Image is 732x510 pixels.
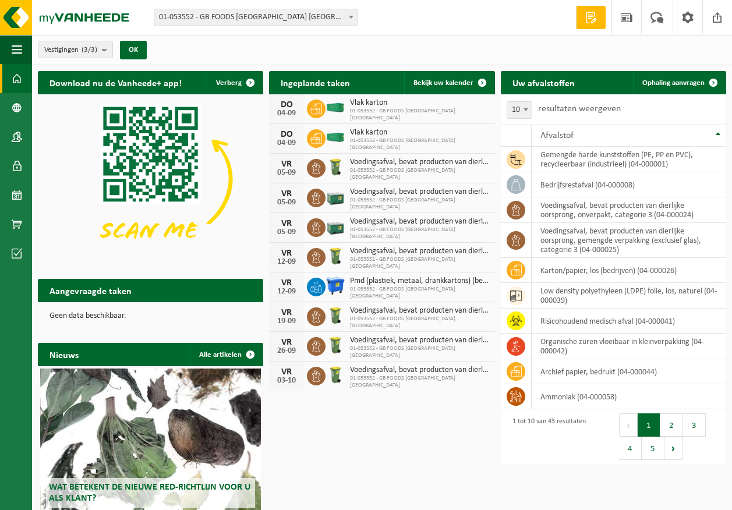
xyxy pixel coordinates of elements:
[275,139,298,147] div: 04-09
[38,343,90,366] h2: Nieuws
[38,94,263,264] img: Download de VHEPlus App
[350,108,489,122] span: 01-053552 - GB FOODS [GEOGRAPHIC_DATA] [GEOGRAPHIC_DATA]
[532,309,726,334] td: risicohoudend medisch afval (04-000041)
[507,102,532,118] span: 10
[275,130,298,139] div: DO
[350,375,489,389] span: 01-053552 - GB FOODS [GEOGRAPHIC_DATA] [GEOGRAPHIC_DATA]
[532,384,726,409] td: ammoniak (04-000058)
[326,102,345,113] img: HK-XC-40-GN-00
[44,41,97,59] span: Vestigingen
[404,71,494,94] a: Bekijk uw kalender
[82,46,97,54] count: (3/3)
[326,365,345,385] img: WB-0140-HPE-GN-50
[532,197,726,223] td: voedingsafval, bevat producten van dierlijke oorsprong, onverpakt, categorie 3 (04-000024)
[275,338,298,347] div: VR
[532,283,726,309] td: low density polyethyleen (LDPE) folie, los, naturel (04-000039)
[350,98,489,108] span: Vlak karton
[413,79,473,87] span: Bekijk uw kalender
[326,276,345,296] img: WB-1100-HPE-BE-01
[350,167,489,181] span: 01-053552 - GB FOODS [GEOGRAPHIC_DATA] [GEOGRAPHIC_DATA]
[275,347,298,355] div: 26-09
[619,413,638,437] button: Previous
[507,412,586,461] div: 1 tot 10 van 43 resultaten
[207,71,262,94] button: Verberg
[664,437,683,460] button: Next
[633,71,725,94] a: Ophaling aanvragen
[275,169,298,177] div: 05-09
[38,279,143,302] h2: Aangevraagde taken
[275,288,298,296] div: 12-09
[540,131,574,140] span: Afvalstof
[49,483,250,503] span: Wat betekent de nieuwe RED-richtlijn voor u als klant?
[326,187,345,207] img: PB-LB-0680-HPE-GN-01
[269,71,362,94] h2: Ingeplande taken
[275,278,298,288] div: VR
[619,437,642,460] button: 4
[350,137,489,151] span: 01-053552 - GB FOODS [GEOGRAPHIC_DATA] [GEOGRAPHIC_DATA]
[532,359,726,384] td: archief papier, bedrukt (04-000044)
[190,343,262,366] a: Alle artikelen
[275,189,298,199] div: VR
[350,336,489,345] span: Voedingsafval, bevat producten van dierlijke oorsprong, onverpakt, categorie 3
[532,258,726,283] td: karton/papier, los (bedrijven) (04-000026)
[660,413,683,437] button: 2
[350,197,489,211] span: 01-053552 - GB FOODS [GEOGRAPHIC_DATA] [GEOGRAPHIC_DATA]
[532,223,726,258] td: voedingsafval, bevat producten van dierlijke oorsprong, gemengde verpakking (exclusief glas), cat...
[350,158,489,167] span: Voedingsafval, bevat producten van dierlijke oorsprong, onverpakt, categorie 3
[350,306,489,316] span: Voedingsafval, bevat producten van dierlijke oorsprong, onverpakt, categorie 3
[275,308,298,317] div: VR
[532,172,726,197] td: bedrijfsrestafval (04-000008)
[38,71,193,94] h2: Download nu de Vanheede+ app!
[154,9,358,26] span: 01-053552 - GB FOODS BELGIUM NV - PUURS-SINT-AMANDS
[538,104,621,114] label: resultaten weergeven
[350,247,489,256] span: Voedingsafval, bevat producten van dierlijke oorsprong, onverpakt, categorie 3
[350,366,489,375] span: Voedingsafval, bevat producten van dierlijke oorsprong, onverpakt, categorie 3
[326,132,345,143] img: HK-XC-40-GN-00
[532,334,726,359] td: organische zuren vloeibaar in kleinverpakking (04-000042)
[275,228,298,236] div: 05-09
[275,109,298,118] div: 04-09
[275,160,298,169] div: VR
[49,312,252,320] p: Geen data beschikbaar.
[350,277,489,286] span: Pmd (plastiek, metaal, drankkartons) (bedrijven)
[326,335,345,355] img: WB-0140-HPE-GN-50
[326,246,345,266] img: WB-0140-HPE-GN-50
[350,217,489,226] span: Voedingsafval, bevat producten van dierlijke oorsprong, glazen verpakking, categ...
[38,41,113,58] button: Vestigingen(3/3)
[638,413,660,437] button: 1
[642,437,664,460] button: 5
[275,100,298,109] div: DO
[275,317,298,325] div: 19-09
[154,9,357,26] span: 01-053552 - GB FOODS BELGIUM NV - PUURS-SINT-AMANDS
[275,199,298,207] div: 05-09
[275,367,298,377] div: VR
[350,286,489,300] span: 01-053552 - GB FOODS [GEOGRAPHIC_DATA] [GEOGRAPHIC_DATA]
[275,219,298,228] div: VR
[350,226,489,240] span: 01-053552 - GB FOODS [GEOGRAPHIC_DATA] [GEOGRAPHIC_DATA]
[120,41,147,59] button: OK
[350,316,489,330] span: 01-053552 - GB FOODS [GEOGRAPHIC_DATA] [GEOGRAPHIC_DATA]
[683,413,706,437] button: 3
[642,79,705,87] span: Ophaling aanvragen
[275,258,298,266] div: 12-09
[507,101,532,119] span: 10
[350,256,489,270] span: 01-053552 - GB FOODS [GEOGRAPHIC_DATA] [GEOGRAPHIC_DATA]
[326,157,345,177] img: WB-0140-HPE-GN-50
[350,128,489,137] span: Vlak karton
[275,249,298,258] div: VR
[216,79,242,87] span: Verberg
[326,306,345,325] img: WB-0140-HPE-GN-50
[532,147,726,172] td: gemengde harde kunststoffen (PE, PP en PVC), recycleerbaar (industrieel) (04-000001)
[275,377,298,385] div: 03-10
[501,71,586,94] h2: Uw afvalstoffen
[326,217,345,236] img: PB-LB-0680-HPE-GN-01
[350,187,489,197] span: Voedingsafval, bevat producten van dierlijke oorsprong, gemengde verpakking (exc...
[350,345,489,359] span: 01-053552 - GB FOODS [GEOGRAPHIC_DATA] [GEOGRAPHIC_DATA]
